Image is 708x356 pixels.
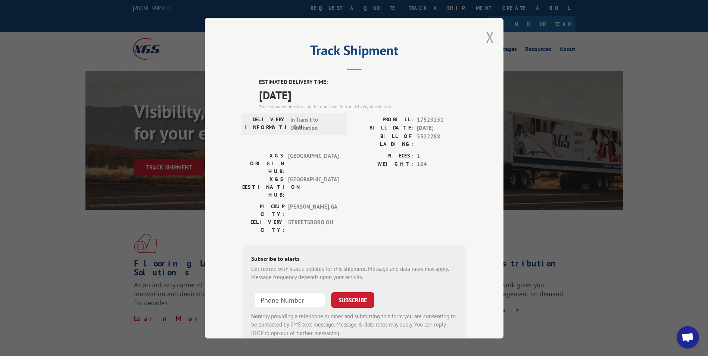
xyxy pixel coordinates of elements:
[417,152,466,160] span: 1
[259,103,466,110] div: The estimated time is using the time zone for the delivery destination.
[354,115,413,124] label: PROBILL:
[354,160,413,169] label: WEIGHT:
[242,45,466,59] h2: Track Shipment
[288,202,339,218] span: [PERSON_NAME] , GA
[251,312,264,319] strong: Note:
[254,292,325,307] input: Phone Number
[288,152,339,175] span: [GEOGRAPHIC_DATA]
[331,292,374,307] button: SUBSCRIBE
[251,265,457,281] div: Get texted with status updates for this shipment. Message and data rates may apply. Message frequ...
[242,202,284,218] label: PICKUP CITY:
[244,115,287,132] label: DELIVERY INFORMATION:
[251,312,457,337] div: by providing a telephone number and submitting this form you are consenting to be contacted by SM...
[677,326,699,349] div: Open chat
[288,175,339,199] span: [GEOGRAPHIC_DATA]
[354,132,413,148] label: BILL OF LADING:
[288,218,339,234] span: STREETSBORO , OH
[417,132,466,148] span: 5522288
[354,124,413,132] label: BILL DATE:
[259,86,466,103] span: [DATE]
[290,115,341,132] span: In Transit to Destination
[417,124,466,132] span: [DATE]
[486,27,494,47] button: Close modal
[242,152,284,175] label: XGS ORIGIN HUB:
[251,254,457,265] div: Subscribe to alerts
[242,218,284,234] label: DELIVERY CITY:
[354,152,413,160] label: PIECES:
[417,115,466,124] span: 17523251
[242,175,284,199] label: XGS DESTINATION HUB:
[417,160,466,169] span: 164
[259,78,466,87] label: ESTIMATED DELIVERY TIME:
